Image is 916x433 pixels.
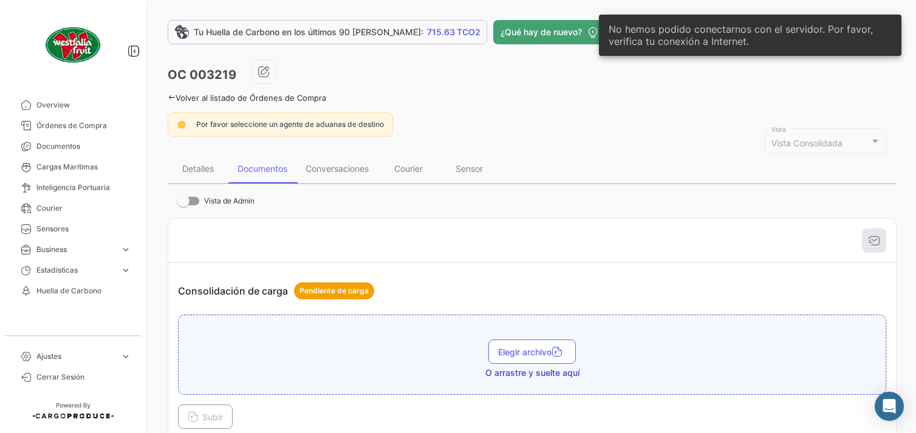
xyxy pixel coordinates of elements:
[10,95,136,115] a: Overview
[36,203,131,214] span: Courier
[182,163,214,174] div: Detalles
[10,281,136,301] a: Huella de Carbono
[43,15,103,75] img: client-50.png
[10,198,136,219] a: Courier
[36,372,131,383] span: Cerrar Sesión
[485,367,579,379] span: O arrastre y suelte aquí
[36,141,131,152] span: Documentos
[501,26,582,38] span: ¿Qué hay de nuevo?
[204,194,255,208] span: Vista de Admin
[168,93,326,103] a: Volver al listado de Órdenes de Compra
[10,177,136,198] a: Inteligencia Portuaria
[427,26,480,38] span: 715.63 TCO2
[10,219,136,239] a: Sensores
[771,138,843,148] mat-select-trigger: Vista Consolidada
[10,157,136,177] a: Cargas Marítimas
[36,120,131,131] span: Órdenes de Compra
[120,265,131,276] span: expand_more
[36,351,115,362] span: Ajustes
[36,265,115,276] span: Estadísticas
[168,66,236,83] h3: OC 003219
[188,412,223,422] span: Subir
[36,100,131,111] span: Overview
[609,23,892,47] span: No hemos podido conectarnos con el servidor. Por favor, verifica tu conexión a Internet.
[394,163,423,174] div: Courier
[498,347,566,357] span: Elegir archivo
[875,392,904,421] div: Abrir Intercom Messenger
[306,163,369,174] div: Conversaciones
[168,20,487,44] a: Tu Huella de Carbono en los últimos 90 [PERSON_NAME]:715.63 TCO2
[120,351,131,362] span: expand_more
[488,339,576,364] button: Elegir archivo
[36,182,131,193] span: Inteligencia Portuaria
[10,115,136,136] a: Órdenes de Compra
[299,285,369,296] span: Pendiente de carga
[194,26,423,38] span: Tu Huella de Carbono en los últimos 90 [PERSON_NAME]:
[120,244,131,255] span: expand_more
[178,282,374,299] p: Consolidación de carga
[178,404,233,429] button: Subir
[456,163,483,174] div: Sensor
[36,162,131,172] span: Cargas Marítimas
[36,223,131,234] span: Sensores
[238,163,287,174] div: Documentos
[196,120,384,129] span: Por favor seleccione un agente de aduanas de destino
[36,244,115,255] span: Business
[36,285,131,296] span: Huella de Carbono
[493,20,606,44] button: ¿Qué hay de nuevo?
[10,136,136,157] a: Documentos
